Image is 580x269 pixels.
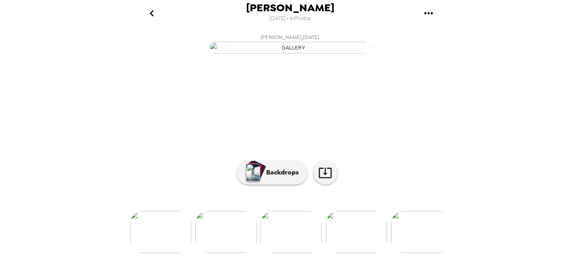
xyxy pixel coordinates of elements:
[261,33,319,42] span: [PERSON_NAME] , [DATE]
[129,30,451,56] button: [PERSON_NAME],[DATE]
[246,2,334,13] span: [PERSON_NAME]
[326,211,387,253] img: gallery
[209,42,371,53] img: gallery
[269,13,311,24] span: [DATE] • 6 Photos
[195,211,257,253] img: gallery
[130,211,191,253] img: gallery
[237,160,307,185] button: Backdrops
[391,211,452,253] img: gallery
[261,211,322,253] img: gallery
[262,168,299,177] p: Backdrops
